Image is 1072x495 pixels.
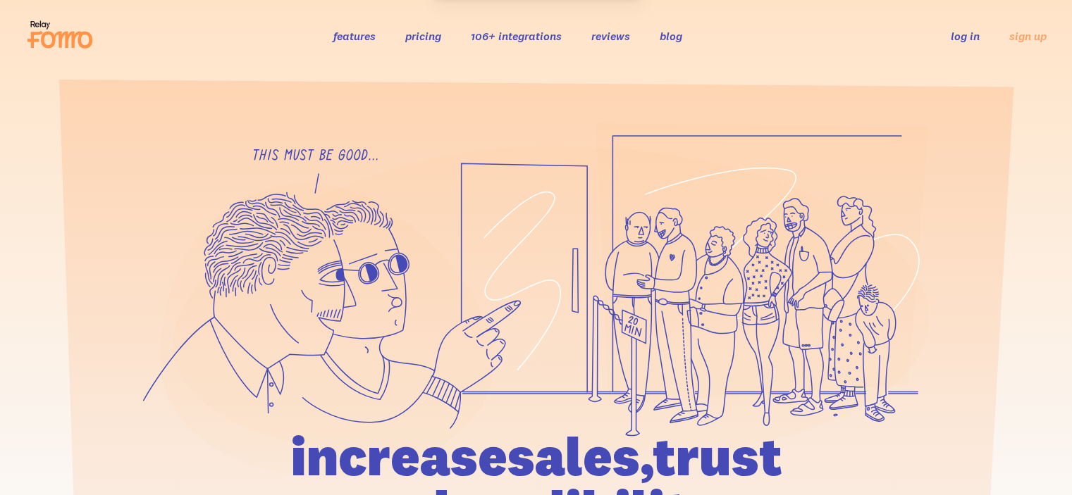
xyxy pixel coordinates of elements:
[333,29,376,43] a: features
[1009,29,1047,44] a: sign up
[405,29,441,43] a: pricing
[951,29,980,43] a: log in
[471,29,562,43] a: 106+ integrations
[591,29,630,43] a: reviews
[660,29,682,43] a: blog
